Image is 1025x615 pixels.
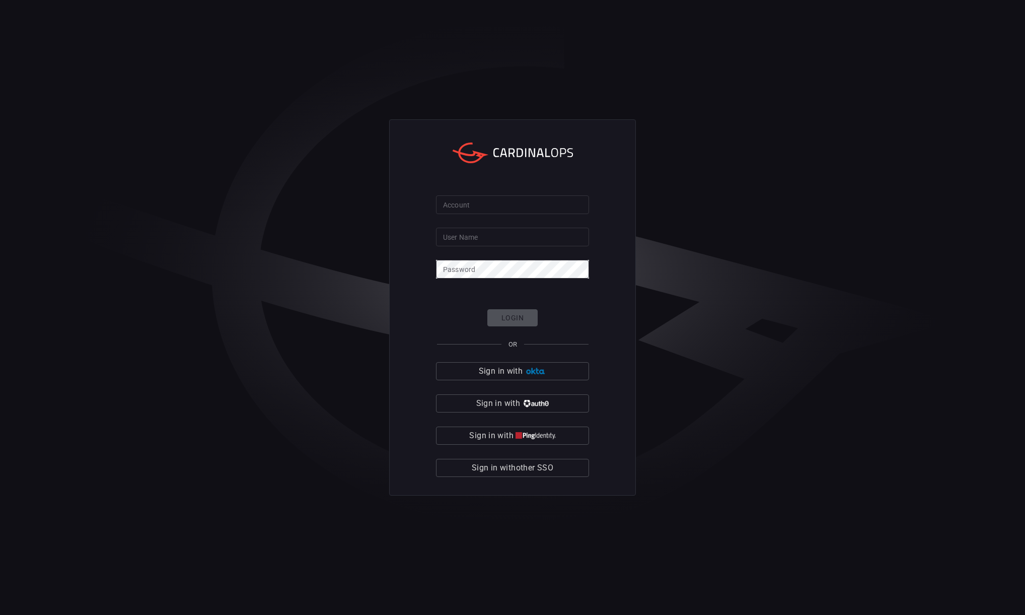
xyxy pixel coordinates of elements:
[516,432,556,440] img: quu4iresuhQAAAABJRU5ErkJggg==
[436,195,589,214] input: Type your account
[436,427,589,445] button: Sign in with
[476,396,520,411] span: Sign in with
[508,340,517,348] span: OR
[469,429,513,443] span: Sign in with
[525,368,546,375] img: Ad5vKXme8s1CQAAAABJRU5ErkJggg==
[436,394,589,413] button: Sign in with
[479,364,523,378] span: Sign in with
[436,228,589,246] input: Type your user name
[436,362,589,380] button: Sign in with
[436,459,589,477] button: Sign in withother SSO
[522,400,549,407] img: vP8Hhh4KuCH8AavWKdZY7RZgAAAAASUVORK5CYII=
[472,461,553,475] span: Sign in with other SSO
